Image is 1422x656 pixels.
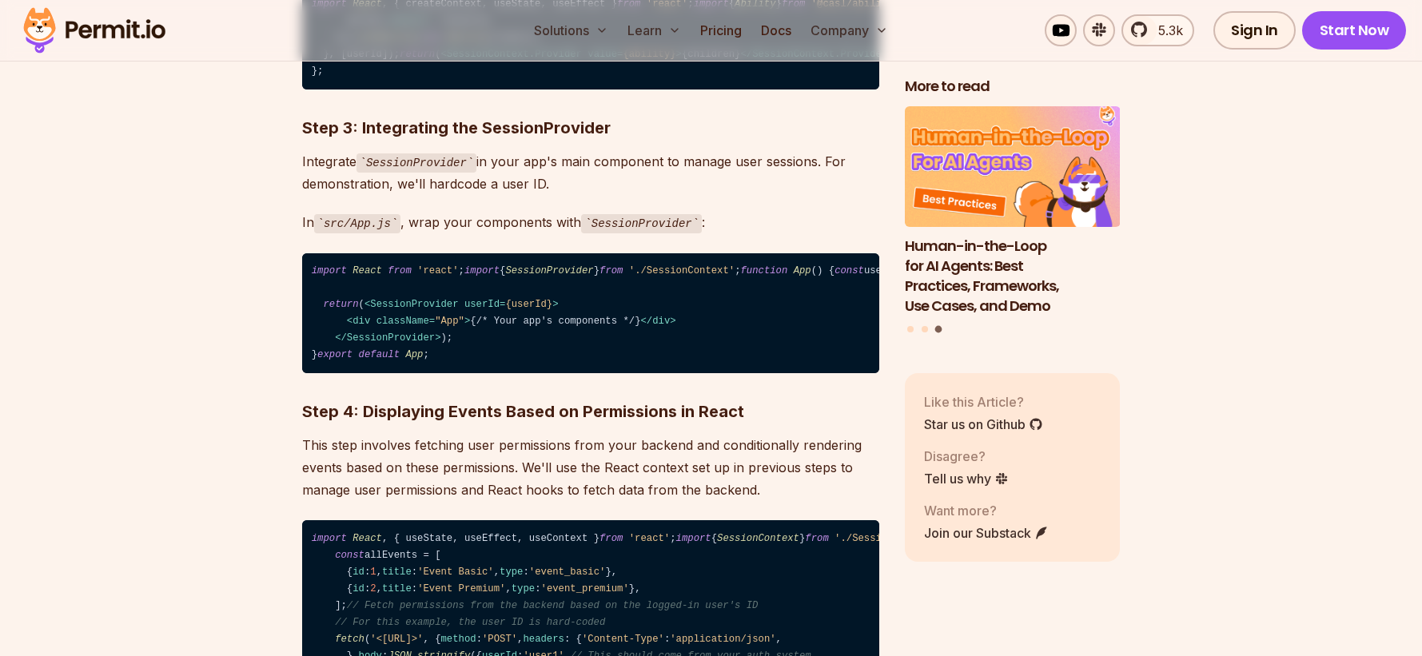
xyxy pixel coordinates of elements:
[905,237,1121,316] h3: Human-in-the-Loop for AI Agents: Best Practices, Frameworks, Use Cases, and Demo
[388,265,411,276] span: from
[694,14,748,46] a: Pricing
[302,150,879,196] p: Integrate in your app's main component to manage user sessions. For demonstration, we'll hardcode...
[541,583,629,594] span: 'event_premium'
[804,14,894,46] button: Company
[935,326,942,333] button: Go to slide 3
[924,415,1043,434] a: Star us on Github
[905,106,1121,336] div: Posts
[581,214,702,233] code: SessionProvider
[599,533,623,544] span: from
[417,567,494,578] span: 'Event Basic'
[347,316,470,327] span: < = >
[370,583,376,594] span: 2
[370,299,458,310] span: SessionProvider
[312,299,676,344] span: {/* Your app's components */}
[924,469,1009,488] a: Tell us why
[417,265,458,276] span: 'react'
[528,14,615,46] button: Solutions
[905,106,1121,316] li: 3 of 3
[302,118,611,137] strong: Step 3: Integrating the SessionProvider
[441,634,476,645] span: method
[417,583,505,594] span: 'Event Premium'
[302,434,879,501] p: This step involves fetching user permissions from your backend and conditionally rendering events...
[523,634,564,645] span: headers
[335,617,605,628] span: // For this example, the user ID is hard-coded
[1302,11,1407,50] a: Start Now
[370,634,423,645] span: '<[URL]>'
[16,3,173,58] img: Permit logo
[834,265,864,276] span: const
[1121,14,1194,46] a: 5.3k
[1213,11,1296,50] a: Sign In
[356,153,477,173] code: SessionProvider
[905,106,1121,228] img: Human-in-the-Loop for AI Agents: Best Practices, Frameworks, Use Cases, and Demo
[670,634,775,645] span: 'application/json'
[529,567,606,578] span: 'event_basic'
[717,533,799,544] span: SessionContext
[314,214,401,233] code: src/App.js
[924,392,1043,411] p: Like this Article?
[741,265,788,276] span: function
[629,265,735,276] span: './SessionContext'
[376,316,429,327] span: className
[312,265,347,276] span: import
[335,332,440,344] span: </ >
[353,533,382,544] span: React
[794,265,811,276] span: App
[905,106,1121,316] a: Human-in-the-Loop for AI Agents: Best Practices, Frameworks, Use Cases, and DemoHuman-in-the-Loop...
[335,634,364,645] span: fetch
[905,77,1121,97] h2: More to read
[482,634,517,645] span: 'POST'
[599,265,623,276] span: from
[505,299,552,310] span: {userId}
[302,211,879,234] p: In , wrap your components with :
[405,349,423,360] span: App
[302,253,879,374] code: ; { } ; ( ) { userId = ; ( ); } ;
[317,349,353,360] span: export
[382,567,412,578] span: title
[359,349,400,360] span: default
[629,533,670,544] span: 'react'
[382,583,412,594] span: title
[505,265,593,276] span: SessionProvider
[464,299,500,310] span: userId
[353,567,364,578] span: id
[302,402,744,421] strong: Step 4: Displaying Events Based on Permissions in React
[907,326,914,332] button: Go to slide 1
[353,265,382,276] span: React
[353,583,364,594] span: id
[312,533,347,544] span: import
[364,299,559,310] span: < = >
[353,316,370,327] span: div
[512,583,535,594] span: type
[500,567,523,578] span: type
[464,265,500,276] span: import
[834,533,940,544] span: './SessionContext'
[676,533,711,544] span: import
[621,14,687,46] button: Learn
[1149,21,1183,40] span: 5.3k
[370,567,376,578] span: 1
[640,316,675,327] span: </ >
[922,326,928,332] button: Go to slide 2
[924,447,1009,466] p: Disagree?
[435,316,464,327] span: "App"
[755,14,798,46] a: Docs
[582,634,664,645] span: 'Content-Type'
[805,533,828,544] span: from
[924,523,1049,543] a: Join our Substack
[347,332,435,344] span: SessionProvider
[652,316,670,327] span: div
[924,501,1049,520] p: Want more?
[335,550,364,561] span: const
[323,299,358,310] span: return
[347,600,759,611] span: // Fetch permissions from the backend based on the logged-in user's ID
